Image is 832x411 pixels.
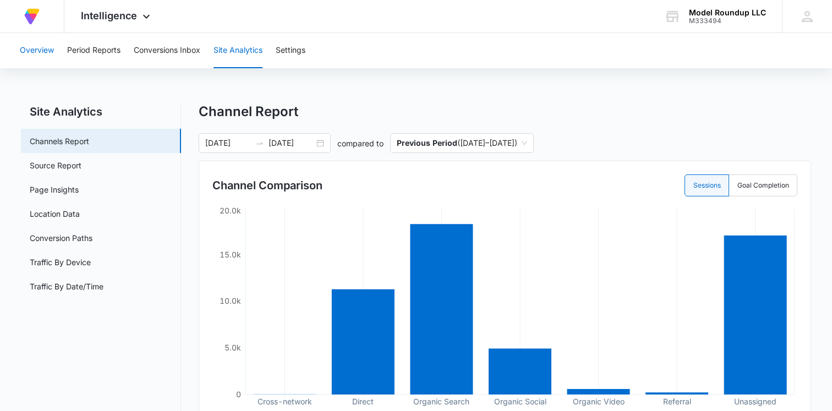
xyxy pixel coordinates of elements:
[337,138,384,149] p: compared to
[199,103,298,120] h1: Channel Report
[220,250,241,259] tspan: 15.0k
[225,343,241,352] tspan: 5.0k
[729,174,797,196] label: Goal Completion
[212,177,322,194] h3: Channel Comparison
[269,137,314,149] input: End date
[30,281,103,292] a: Traffic By Date/Time
[220,206,241,215] tspan: 20.0k
[689,17,766,25] div: account id
[689,8,766,17] div: account name
[397,138,457,147] p: Previous Period
[20,33,54,68] button: Overview
[413,397,469,407] tspan: Organic Search
[30,256,91,268] a: Traffic By Device
[30,184,79,195] a: Page Insights
[255,139,264,147] span: swap-right
[30,208,80,220] a: Location Data
[30,160,81,171] a: Source Report
[276,33,305,68] button: Settings
[663,397,691,406] tspan: Referral
[352,397,374,406] tspan: Direct
[22,7,42,26] img: Volusion
[220,296,241,305] tspan: 10.0k
[30,135,89,147] a: Channels Report
[205,137,251,149] input: Start date
[30,232,92,244] a: Conversion Paths
[494,397,546,407] tspan: Organic Social
[258,397,312,406] tspan: Cross-network
[397,134,527,152] span: ( [DATE] – [DATE] )
[67,33,121,68] button: Period Reports
[572,397,624,407] tspan: Organic Video
[134,33,200,68] button: Conversions Inbox
[734,397,776,407] tspan: Unassigned
[685,174,729,196] label: Sessions
[81,10,137,21] span: Intelligence
[21,103,181,120] h2: Site Analytics
[255,139,264,147] span: to
[236,390,241,399] tspan: 0
[214,33,262,68] button: Site Analytics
